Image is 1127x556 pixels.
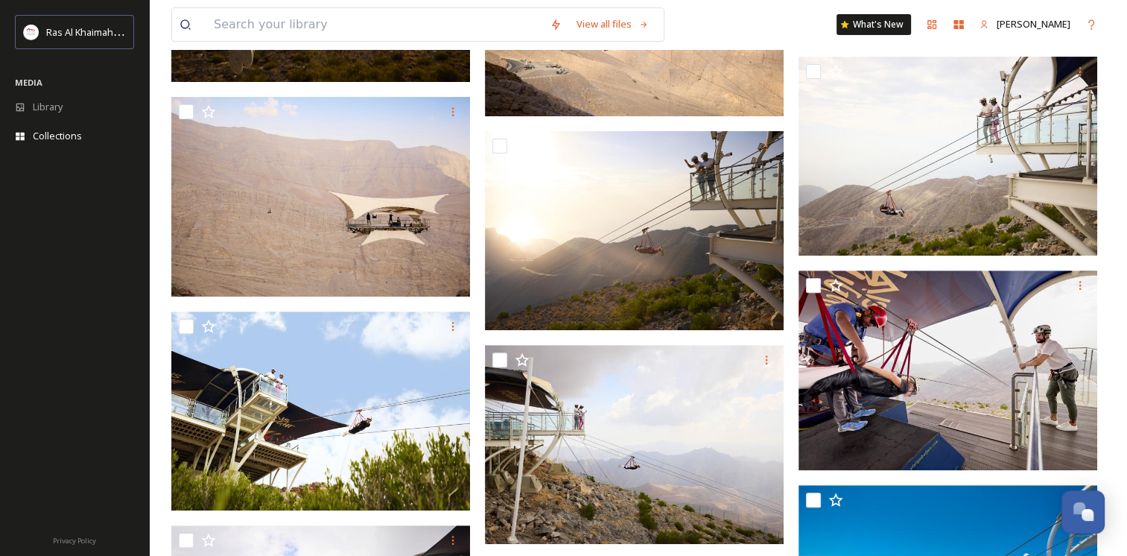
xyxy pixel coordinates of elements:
img: Jais Flight 16.jpg [171,97,470,297]
a: View all files [569,10,656,39]
a: Privacy Policy [53,531,96,549]
span: Library [33,100,63,114]
span: [PERSON_NAME] [997,17,1070,31]
span: MEDIA [15,77,42,88]
a: What's New [836,14,911,35]
img: Jais Flight 11.jpg [799,271,1097,470]
img: Jais Flight 14.jpg [799,57,1097,256]
img: Logo_RAKTDA_RGB-01.png [24,25,39,40]
img: Jais Flight HERO 02.jpg [485,130,784,330]
img: Jais Flight HERO 01.jpg [171,312,470,511]
span: Privacy Policy [53,536,96,546]
span: Collections [33,129,82,143]
span: Ras Al Khaimah Tourism Development Authority [46,25,257,39]
input: Search your library [206,8,542,41]
button: Open Chat [1061,490,1105,534]
a: [PERSON_NAME] [972,10,1078,39]
img: Jais Flight 13.jpg [485,345,784,545]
